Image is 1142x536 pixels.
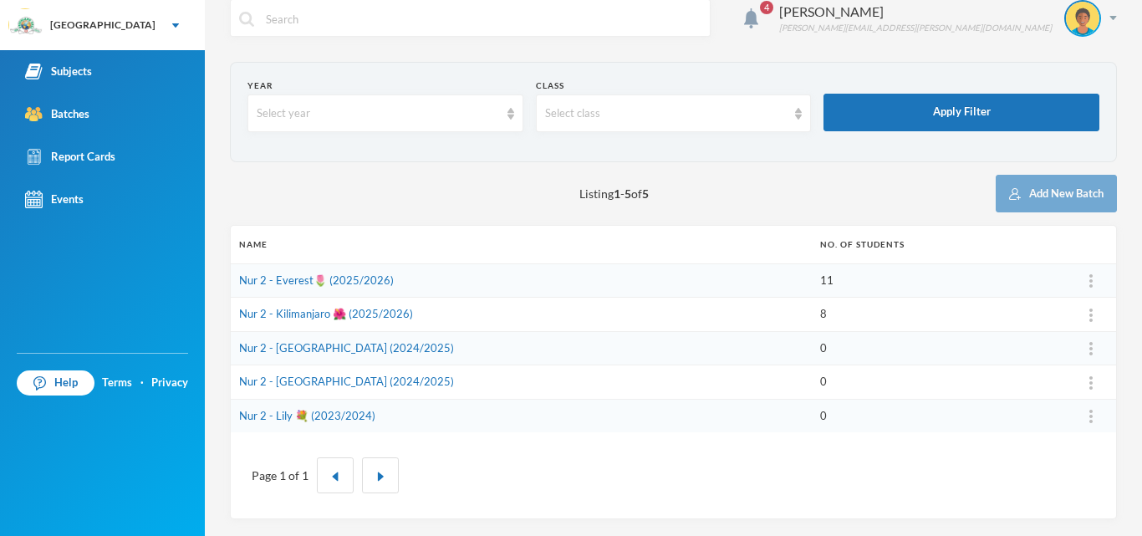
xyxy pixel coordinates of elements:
div: Class [536,79,812,92]
img: ... [1089,274,1093,288]
img: STUDENT [1066,2,1099,35]
td: 11 [812,263,1066,298]
img: logo [9,9,43,43]
button: Apply Filter [823,94,1099,131]
div: Batches [25,105,89,123]
div: Select year [257,105,499,122]
a: Nur 2 - Kilimanjaro 🌺 (2025/2026) [239,307,413,320]
img: ... [1089,342,1093,355]
th: No. of students [812,226,1066,263]
button: Add New Batch [996,175,1117,212]
td: 0 [812,365,1066,400]
div: Year [247,79,523,92]
div: Events [25,191,84,208]
span: 4 [760,1,773,14]
td: 0 [812,331,1066,365]
div: Subjects [25,63,92,80]
th: Name [231,226,812,263]
b: 5 [625,186,631,201]
b: 1 [614,186,620,201]
b: 5 [642,186,649,201]
img: ... [1089,410,1093,423]
div: [PERSON_NAME][EMAIL_ADDRESS][PERSON_NAME][DOMAIN_NAME] [779,22,1052,34]
div: · [140,375,144,391]
div: Select class [545,105,788,122]
div: [GEOGRAPHIC_DATA] [50,18,155,33]
td: 8 [812,298,1066,332]
div: Page 1 of 1 [252,467,308,484]
img: ... [1089,376,1093,390]
a: Privacy [151,375,188,391]
a: Help [17,370,94,396]
a: Nur 2 - Everest🌷 (2025/2026) [239,273,394,287]
div: [PERSON_NAME] [779,2,1052,22]
img: search [239,12,254,27]
span: Listing - of [579,185,649,202]
div: Report Cards [25,148,115,166]
td: 0 [812,399,1066,432]
a: Nur 2 - [GEOGRAPHIC_DATA] (2024/2025) [239,375,454,388]
a: Nur 2 - Lily 💐 (2023/2024) [239,409,375,422]
a: Terms [102,375,132,391]
a: Nur 2 - [GEOGRAPHIC_DATA] (2024/2025) [239,341,454,355]
img: ... [1089,309,1093,322]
